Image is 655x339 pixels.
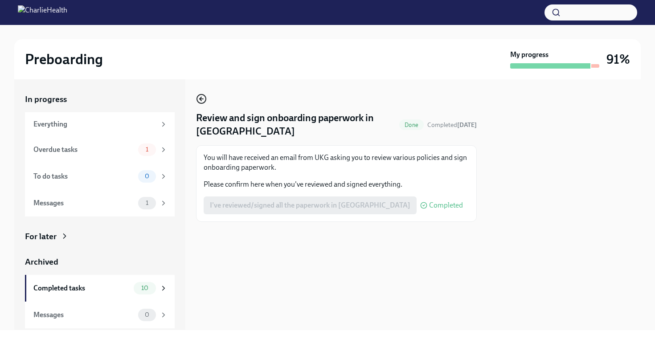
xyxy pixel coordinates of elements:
[25,136,175,163] a: Overdue tasks1
[25,275,175,302] a: Completed tasks10
[399,122,424,128] span: Done
[25,112,175,136] a: Everything
[25,190,175,216] a: Messages1
[25,231,175,242] a: For later
[139,311,155,318] span: 0
[429,202,463,209] span: Completed
[33,310,135,320] div: Messages
[510,50,549,60] strong: My progress
[136,285,154,291] span: 10
[139,173,155,180] span: 0
[25,231,57,242] div: For later
[427,121,477,129] span: October 1st, 2025 21:51
[204,180,469,189] p: Please confirm here when you've reviewed and signed everything.
[33,283,130,293] div: Completed tasks
[606,51,630,67] h3: 91%
[33,198,135,208] div: Messages
[18,5,67,20] img: CharlieHealth
[140,146,154,153] span: 1
[25,50,103,68] h2: Preboarding
[25,94,175,105] a: In progress
[25,163,175,190] a: To do tasks0
[33,172,135,181] div: To do tasks
[427,121,477,129] span: Completed
[33,145,135,155] div: Overdue tasks
[196,111,396,138] h4: Review and sign onboarding paperwork in [GEOGRAPHIC_DATA]
[25,256,175,268] a: Archived
[204,153,469,172] p: You will have received an email from UKG asking you to review various policies and sign onboardin...
[33,119,156,129] div: Everything
[25,302,175,328] a: Messages0
[140,200,154,206] span: 1
[457,121,477,129] strong: [DATE]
